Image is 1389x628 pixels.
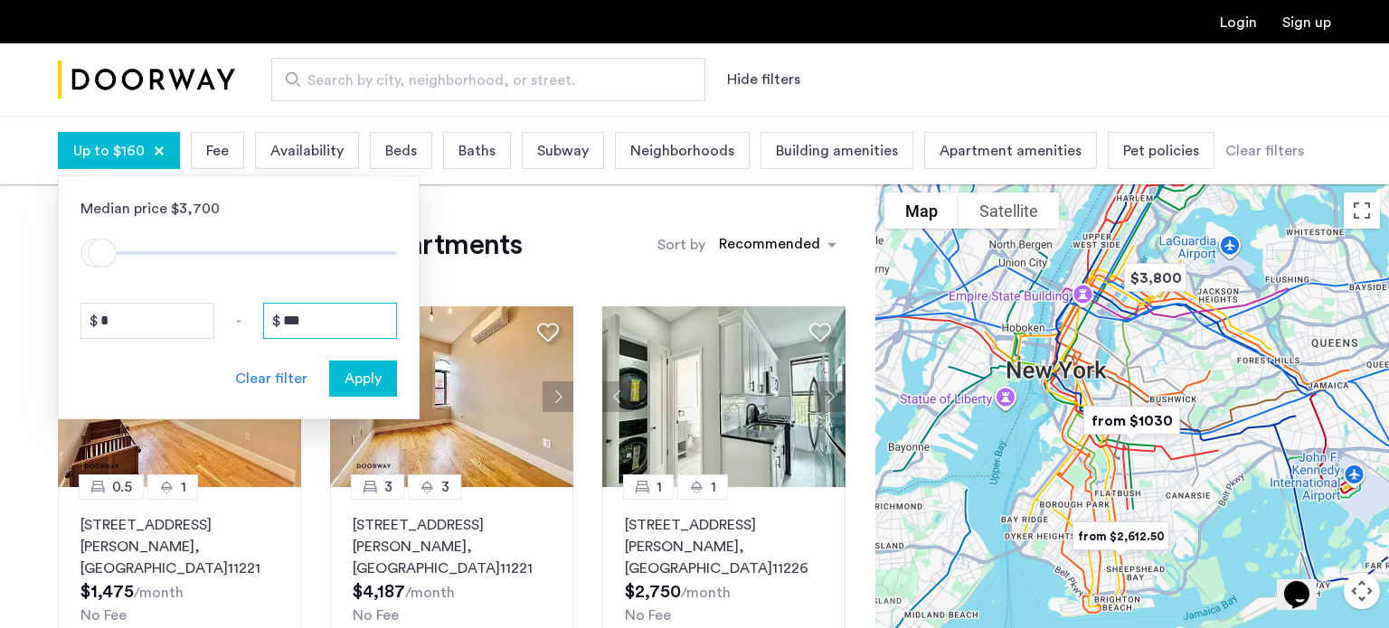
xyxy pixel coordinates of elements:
a: Registration [1282,15,1331,30]
span: Up to $160 [73,140,145,162]
span: Subway [537,140,589,162]
button: button [329,361,397,397]
div: Median price $3,700 [80,198,397,220]
span: Fee [206,140,229,162]
input: Price from [80,303,214,339]
iframe: chat widget [1277,556,1335,610]
img: logo [58,46,235,114]
button: Show or hide filters [727,69,800,90]
ngx-slider: ngx-slider [80,251,397,255]
span: Baths [458,140,496,162]
span: ngx-slider-max [88,239,117,267]
span: Pet policies [1123,140,1199,162]
a: Login [1220,15,1257,30]
div: Clear filters [1225,140,1304,162]
a: Cazamio Logo [58,46,235,114]
span: Apartment amenities [940,140,1082,162]
span: - [236,310,241,332]
span: Apply [345,368,382,389]
input: Apartment Search [271,58,705,101]
span: Building amenities [776,140,898,162]
span: Availability [270,140,344,162]
span: Beds [385,140,417,162]
input: Price to [263,303,397,339]
span: ngx-slider [80,239,109,267]
span: Search by city, neighborhood, or street. [307,70,655,91]
span: Neighborhoods [630,140,734,162]
div: Clear filter [235,368,307,389]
